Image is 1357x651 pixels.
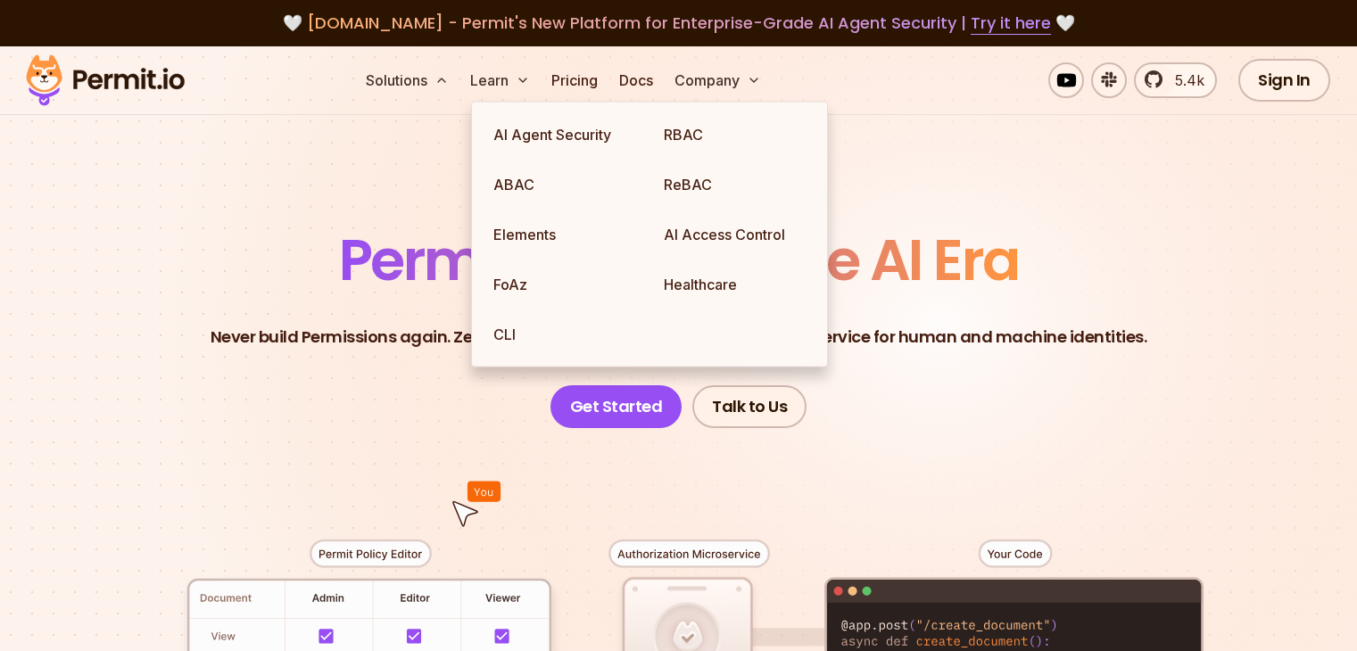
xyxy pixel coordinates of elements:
a: Healthcare [650,260,820,309]
span: Permissions for The AI Era [339,220,1019,300]
button: Company [667,62,768,98]
span: 5.4k [1164,70,1204,91]
a: Sign In [1238,59,1330,102]
a: CLI [479,309,650,359]
span: [DOMAIN_NAME] - Permit's New Platform for Enterprise-Grade AI Agent Security | [307,12,1051,34]
p: Never build Permissions again. Zero-latency fine-grained authorization as a service for human and... [211,325,1147,350]
a: FoAz [479,260,650,309]
a: 5.4k [1134,62,1217,98]
a: ReBAC [650,160,820,210]
img: Permit logo [18,50,193,111]
button: Solutions [359,62,456,98]
a: Talk to Us [692,385,807,428]
a: AI Access Control [650,210,820,260]
a: Get Started [550,385,683,428]
a: AI Agent Security [479,110,650,160]
a: RBAC [650,110,820,160]
a: Pricing [544,62,605,98]
a: Docs [612,62,660,98]
button: Learn [463,62,537,98]
div: 🤍 🤍 [43,11,1314,36]
a: ABAC [479,160,650,210]
a: Elements [479,210,650,260]
a: Try it here [971,12,1051,35]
